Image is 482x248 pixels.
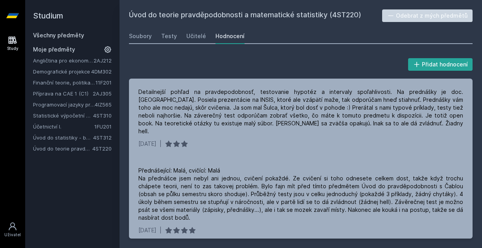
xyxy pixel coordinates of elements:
div: Učitelé [186,32,206,40]
a: Angličtina pro ekonomická studia 2 (B2/C1) [33,57,94,64]
a: Uživatel [2,218,24,242]
a: 4IZ565 [95,101,112,108]
a: Úvod do teorie pravděpodobnosti a matematické statistiky [33,145,92,152]
div: [DATE] [138,140,156,148]
a: 4DM302 [91,68,112,75]
a: Demografické projekce [33,68,91,75]
div: | [160,140,162,148]
div: Soubory [129,32,152,40]
a: Soubory [129,28,152,44]
a: 2AJ212 [94,57,112,64]
a: Účetnictví I. [33,123,94,130]
a: 11F201 [96,79,112,86]
a: Hodnocení [215,28,245,44]
a: Testy [161,28,177,44]
div: Study [7,46,18,51]
a: Úvod do statistiky - bayesovský přístup [33,134,93,141]
a: 1FU201 [94,123,112,130]
button: Přidat hodnocení [408,58,473,71]
a: Statistické výpočetní prostředí [33,112,93,119]
a: 2AJ305 [93,90,112,97]
div: Hodnocení [215,32,245,40]
a: Programovací jazyky pro data science - Python a R (v angličtině) [33,101,95,108]
div: Přednášející: Malá, cvičící: Malá Na přednášce jsem nebyl ani jednou, cvičení pokaždé. Ze cvičení... [138,167,463,222]
a: Příprava na CAE 1 (C1) [33,90,93,97]
span: Moje předměty [33,46,75,53]
a: Všechny předměty [33,32,84,39]
div: | [160,226,162,234]
a: Study [2,31,24,55]
button: Odebrat z mých předmětů [382,9,473,22]
h2: Úvod do teorie pravděpodobnosti a matematické statistiky (4ST220) [129,9,382,22]
div: Uživatel [4,232,21,238]
div: [DATE] [138,226,156,234]
div: Testy [161,32,177,40]
a: 4ST310 [93,112,112,119]
div: Detailnejší pohľad na pravdepodobnosť, testovanie hypotéz a intervaly spoľahlivosti. Na prednášky... [138,88,463,135]
a: Finanční teorie, politika a instituce [33,79,96,86]
a: 4ST312 [93,134,112,141]
a: 4ST220 [92,145,112,152]
a: Učitelé [186,28,206,44]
